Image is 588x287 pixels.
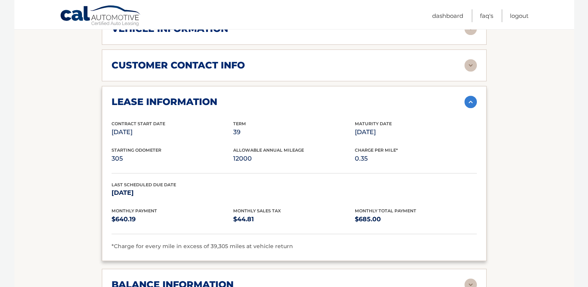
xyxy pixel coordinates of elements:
[464,59,477,72] img: accordion-rest.svg
[112,96,217,108] h2: lease information
[112,243,293,250] span: *Charge for every mile in excess of 39,305 miles at vehicle return
[464,96,477,108] img: accordion-active.svg
[355,214,476,225] p: $685.00
[355,121,392,126] span: Maturity Date
[112,59,245,71] h2: customer contact info
[112,121,165,126] span: Contract Start Date
[233,121,246,126] span: Term
[112,208,157,213] span: Monthly Payment
[355,147,398,153] span: Charge Per Mile*
[233,147,304,153] span: Allowable Annual Mileage
[112,147,161,153] span: Starting Odometer
[480,9,493,22] a: FAQ's
[432,9,463,22] a: Dashboard
[233,153,355,164] p: 12000
[233,208,281,213] span: Monthly Sales Tax
[510,9,529,22] a: Logout
[355,153,476,164] p: 0.35
[112,182,176,187] span: Last Scheduled Due Date
[355,127,476,138] p: [DATE]
[233,127,355,138] p: 39
[60,5,141,28] a: Cal Automotive
[355,208,416,213] span: Monthly Total Payment
[112,127,233,138] p: [DATE]
[112,153,233,164] p: 305
[233,214,355,225] p: $44.81
[112,214,233,225] p: $640.19
[112,187,233,198] p: [DATE]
